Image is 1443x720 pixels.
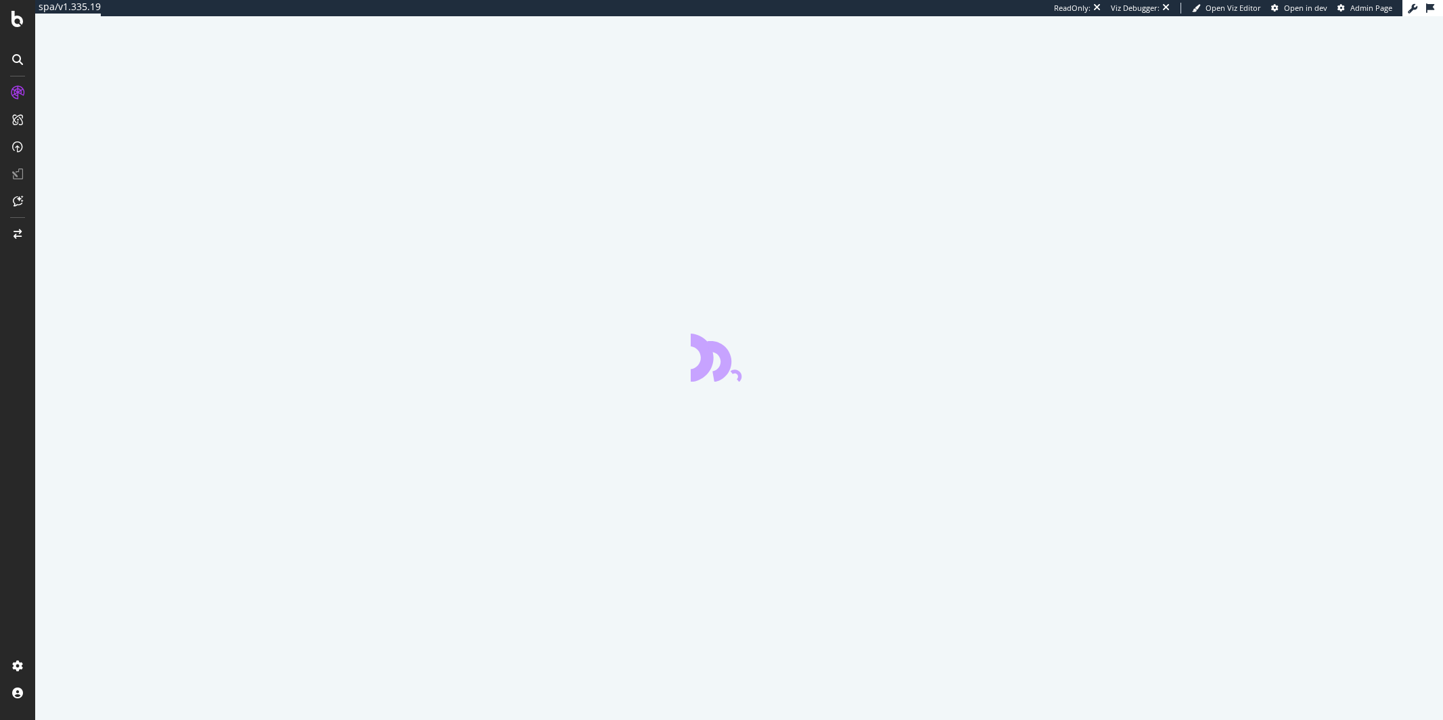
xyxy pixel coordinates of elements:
[1271,3,1327,14] a: Open in dev
[1111,3,1160,14] div: Viz Debugger:
[1284,3,1327,13] span: Open in dev
[1206,3,1261,13] span: Open Viz Editor
[1337,3,1392,14] a: Admin Page
[691,333,788,382] div: animation
[1054,3,1091,14] div: ReadOnly:
[1350,3,1392,13] span: Admin Page
[1192,3,1261,14] a: Open Viz Editor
